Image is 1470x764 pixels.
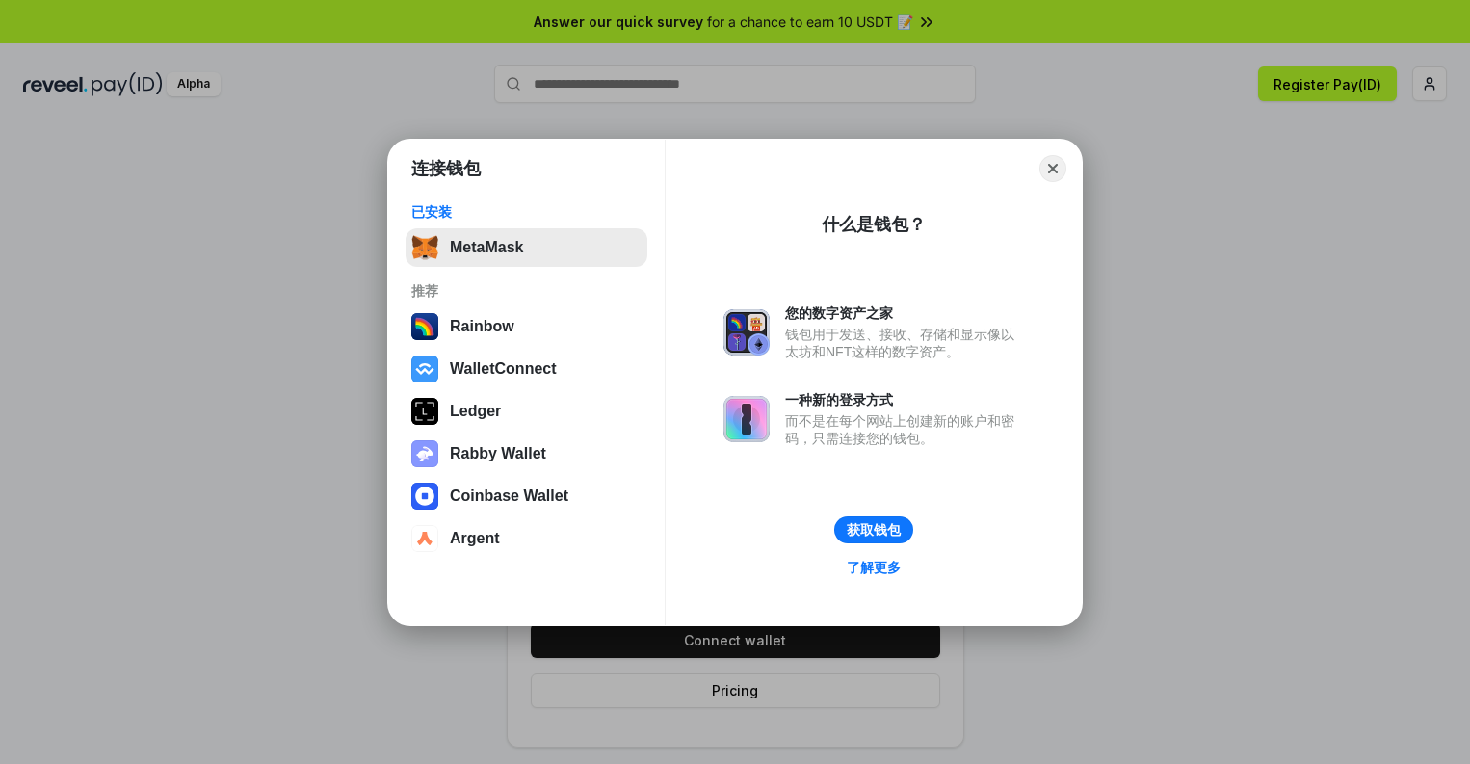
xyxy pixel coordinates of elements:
div: Rabby Wallet [450,445,546,462]
img: svg+xml,%3Csvg%20xmlns%3D%22http%3A%2F%2Fwww.w3.org%2F2000%2Fsvg%22%20fill%3D%22none%22%20viewBox... [723,396,770,442]
img: svg+xml,%3Csvg%20width%3D%2228%22%20height%3D%2228%22%20viewBox%3D%220%200%2028%2028%22%20fill%3D... [411,525,438,552]
div: Argent [450,530,500,547]
img: svg+xml,%3Csvg%20xmlns%3D%22http%3A%2F%2Fwww.w3.org%2F2000%2Fsvg%22%20fill%3D%22none%22%20viewBox... [723,309,770,356]
img: svg+xml,%3Csvg%20width%3D%2228%22%20height%3D%2228%22%20viewBox%3D%220%200%2028%2028%22%20fill%3D... [411,483,438,510]
button: Coinbase Wallet [406,477,647,515]
button: Rabby Wallet [406,435,647,473]
button: MetaMask [406,228,647,267]
button: Rainbow [406,307,647,346]
div: 推荐 [411,282,642,300]
div: 您的数字资产之家 [785,304,1024,322]
img: svg+xml,%3Csvg%20xmlns%3D%22http%3A%2F%2Fwww.w3.org%2F2000%2Fsvg%22%20fill%3D%22none%22%20viewBox... [411,440,438,467]
img: svg+xml,%3Csvg%20width%3D%22120%22%20height%3D%22120%22%20viewBox%3D%220%200%20120%20120%22%20fil... [411,313,438,340]
button: 获取钱包 [834,516,913,543]
img: svg+xml,%3Csvg%20xmlns%3D%22http%3A%2F%2Fwww.w3.org%2F2000%2Fsvg%22%20width%3D%2228%22%20height%3... [411,398,438,425]
img: svg+xml,%3Csvg%20width%3D%2228%22%20height%3D%2228%22%20viewBox%3D%220%200%2028%2028%22%20fill%3D... [411,356,438,382]
div: MetaMask [450,239,523,256]
div: Coinbase Wallet [450,487,568,505]
button: Close [1039,155,1066,182]
div: 一种新的登录方式 [785,391,1024,408]
h1: 连接钱包 [411,157,481,180]
img: svg+xml,%3Csvg%20fill%3D%22none%22%20height%3D%2233%22%20viewBox%3D%220%200%2035%2033%22%20width%... [411,234,438,261]
div: 了解更多 [847,559,901,576]
button: WalletConnect [406,350,647,388]
div: 已安装 [411,203,642,221]
a: 了解更多 [835,555,912,580]
div: 而不是在每个网站上创建新的账户和密码，只需连接您的钱包。 [785,412,1024,447]
button: Argent [406,519,647,558]
div: Ledger [450,403,501,420]
div: Rainbow [450,318,514,335]
button: Ledger [406,392,647,431]
div: 获取钱包 [847,521,901,539]
div: WalletConnect [450,360,557,378]
div: 什么是钱包？ [822,213,926,236]
div: 钱包用于发送、接收、存储和显示像以太坊和NFT这样的数字资产。 [785,326,1024,360]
